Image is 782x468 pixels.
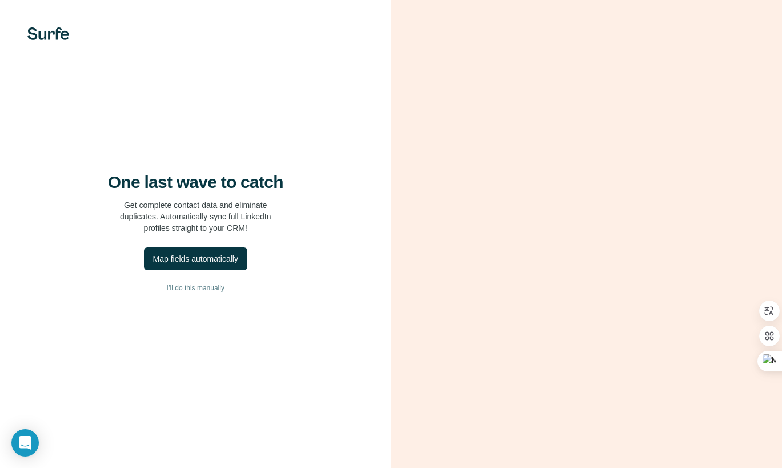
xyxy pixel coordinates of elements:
[23,279,368,297] button: I’ll do this manually
[108,172,283,193] h4: One last wave to catch
[153,253,238,265] div: Map fields automatically
[27,27,69,40] img: Surfe's logo
[120,199,271,234] p: Get complete contact data and eliminate duplicates. Automatically sync full LinkedIn profiles str...
[144,247,247,270] button: Map fields automatically
[11,429,39,457] div: Open Intercom Messenger
[167,283,224,293] span: I’ll do this manually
